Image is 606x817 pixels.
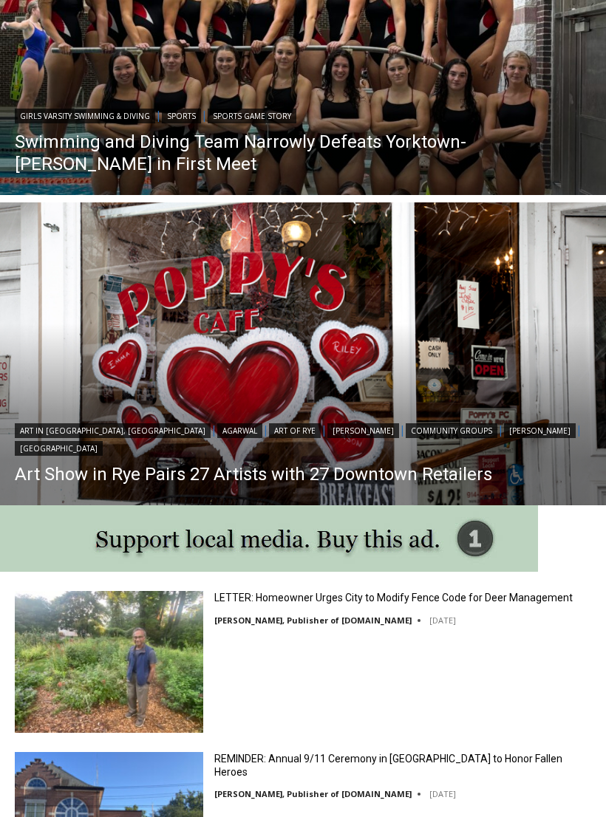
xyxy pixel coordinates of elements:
a: [PERSON_NAME], Publisher of [DOMAIN_NAME] [214,788,412,799]
a: Sports Game Story [208,109,296,123]
div: | | [15,106,591,123]
a: LETTER: Homeowner Urges City to Modify Fence Code for Deer Management [214,591,573,604]
div: Located at [STREET_ADDRESS][PERSON_NAME] [152,92,217,177]
a: Girls Varsity Swimming & Diving [15,109,155,123]
a: [PERSON_NAME], Publisher of [DOMAIN_NAME] [214,615,412,626]
a: Swimming and Diving Team Narrowly Defeats Yorktown-[PERSON_NAME] in First Meet [15,131,591,175]
a: Community Groups [406,423,497,438]
a: [GEOGRAPHIC_DATA] [15,441,103,456]
a: Open Tues. - Sun. [PHONE_NUMBER] [1,148,149,184]
div: | | | | | | [15,420,591,456]
a: Art of Rye [269,423,321,438]
span: Open Tues. - Sun. [PHONE_NUMBER] [4,152,145,208]
a: Art in [GEOGRAPHIC_DATA], [GEOGRAPHIC_DATA] [15,423,211,438]
img: LETTER: Homeowner Urges City to Modify Fence Code for Deer Management [15,591,203,732]
a: Art Show in Rye Pairs 27 Artists with 27 Downtown Retailers [15,463,591,485]
time: [DATE] [429,615,456,626]
a: Sports [162,109,201,123]
a: [PERSON_NAME] [504,423,576,438]
a: Agarwal [217,423,262,438]
a: REMINDER: Annual 9/11 Ceremony in [GEOGRAPHIC_DATA] to Honor Fallen Heroes [214,752,591,779]
time: [DATE] [429,788,456,799]
a: [PERSON_NAME] [327,423,399,438]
